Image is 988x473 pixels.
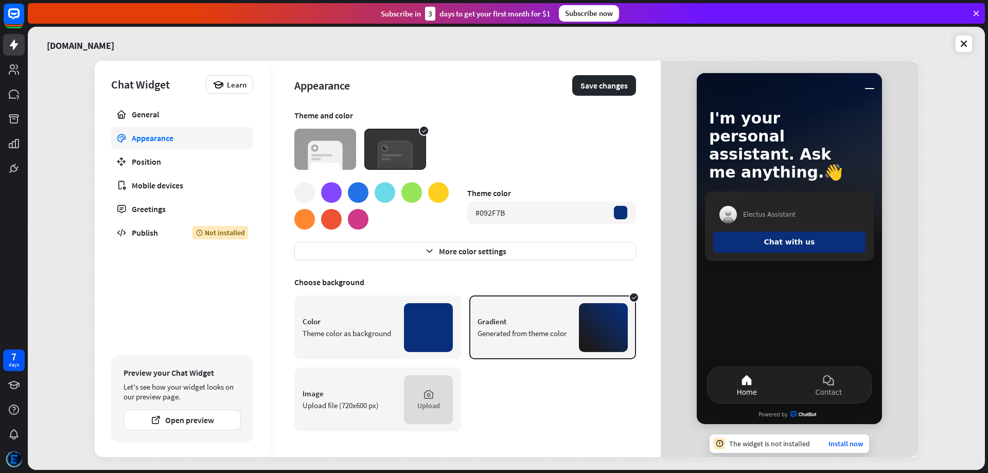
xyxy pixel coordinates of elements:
div: Appearance [132,133,233,143]
button: Minimize window [861,77,878,94]
button: Open preview [123,410,241,430]
span: Powered by [758,412,788,417]
a: Position [111,150,253,173]
button: More color settings [294,242,636,260]
a: Appearance [111,127,253,149]
div: Color [303,317,396,326]
a: General [111,103,253,126]
div: Mobile devices [132,180,233,190]
div: The widget is not installed [729,439,810,448]
div: Choose background [294,277,636,287]
div: Subscribe in days to get your first month for $1 [381,7,551,21]
button: Chat with us [713,232,866,253]
a: Greetings [111,198,253,220]
div: Theme color [467,188,636,198]
div: Subscribe now [559,5,619,22]
div: 7 [11,352,16,361]
div: Upload file (720x600 px) [303,400,396,410]
p: Electus Assistant [743,211,796,218]
a: [DOMAIN_NAME] [47,33,114,55]
div: Appearance [294,78,572,93]
div: Gradient [478,317,571,326]
div: Position [132,156,233,167]
span: Learn [227,80,246,90]
div: Not installed [192,226,248,239]
div: Upload [417,401,440,410]
button: Open LiveChat chat widget [8,4,39,35]
div: Theme and color [294,110,636,120]
span: Home [737,389,757,396]
span: ChatBot [790,411,820,418]
div: #092F7B [475,207,505,218]
button: Contact [786,367,871,403]
a: Install now [828,439,863,448]
a: Powered byChatBot [697,407,882,422]
a: 7 days [3,349,25,371]
div: Preview your Chat Widget [123,367,241,378]
div: days [9,361,19,369]
span: 👋 [824,163,843,181]
div: 3 [425,7,435,21]
div: General [132,109,233,119]
span: I'm your personal assistant. Ask me anything. [709,109,831,181]
div: Greetings [132,204,233,214]
div: Publish [132,227,177,238]
a: Publish Not installed [111,221,253,244]
div: Chat Widget [111,77,201,92]
div: Theme color as background [303,328,396,338]
div: Image [303,389,396,398]
span: Contact [815,389,842,396]
div: Generated from theme color [478,328,571,338]
button: Home [708,367,786,403]
div: Let's see how your widget looks on our preview page. [123,382,241,401]
a: Mobile devices [111,174,253,197]
button: Save changes [572,75,636,96]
